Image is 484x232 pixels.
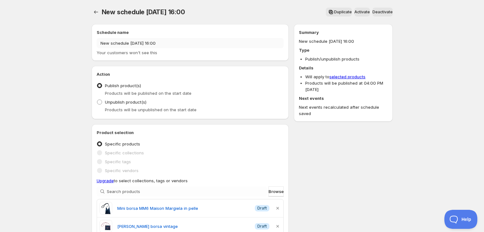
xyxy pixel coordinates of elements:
span: Products will be published on the start date [105,91,191,96]
span: Unpublish product(s) [105,100,146,105]
h2: Action [97,71,284,77]
span: New schedule [DATE] 16:00 [102,8,185,16]
input: Search products [107,186,268,197]
span: Draft [257,206,267,211]
span: Products will be unpublished on the start date [105,107,197,112]
span: Specific tags [105,159,131,164]
span: Specific vendors [105,168,139,173]
a: selected products [329,74,365,79]
h2: Product selection [97,129,284,136]
p: New schedule [DATE] 16:00 [299,38,387,44]
span: Draft [257,224,267,229]
span: Specific products [105,141,140,146]
li: Publish/unpublish products [305,56,387,62]
h2: Type [299,47,387,53]
p: to select collections, tags or vendors [97,177,284,184]
h2: Details [299,65,387,71]
a: [PERSON_NAME] borsa vintage [117,223,250,229]
a: Mini borsa MM6 Maison Margiela in pelle [117,205,250,211]
li: Will apply to [305,74,387,80]
h2: Next events [299,95,387,101]
h2: Summary [299,29,387,35]
li: Products will be published at 04:00 PM [DATE] [305,80,387,93]
span: Your customers won't see this [97,50,157,55]
p: Next events recalculated after schedule saved [299,104,387,117]
a: Upgrade [97,178,114,183]
span: Specific collections [105,150,144,155]
span: Browse [268,188,284,195]
button: Schedules [92,8,100,16]
iframe: Toggle Customer Support [444,210,478,229]
button: Browse [268,186,284,197]
span: Publish product(s) [105,83,141,88]
h2: Schedule name [97,29,284,35]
